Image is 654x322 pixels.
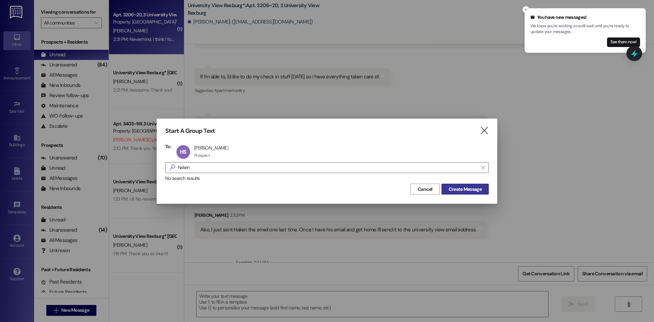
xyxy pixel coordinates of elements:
div: No search results [165,175,489,182]
input: Search for any contact or apartment [178,163,478,172]
button: Close toast [523,6,529,13]
i:  [481,165,485,170]
i:  [480,127,489,134]
p: We know you're working, so we'll wait until you're ready to update your messages. [530,23,640,35]
div: You have new messages! [530,14,640,21]
h3: Start A Group Text [165,127,215,135]
div: [PERSON_NAME] [194,145,228,151]
span: Cancel [418,186,433,193]
span: HS [180,148,186,155]
div: Prospect [194,153,210,158]
button: See them now! [607,37,640,47]
button: Create Message [441,184,489,195]
button: Cancel [410,184,440,195]
i:  [167,164,178,171]
span: Create Message [449,186,482,193]
button: Clear text [478,163,488,173]
h3: To: [165,143,171,150]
